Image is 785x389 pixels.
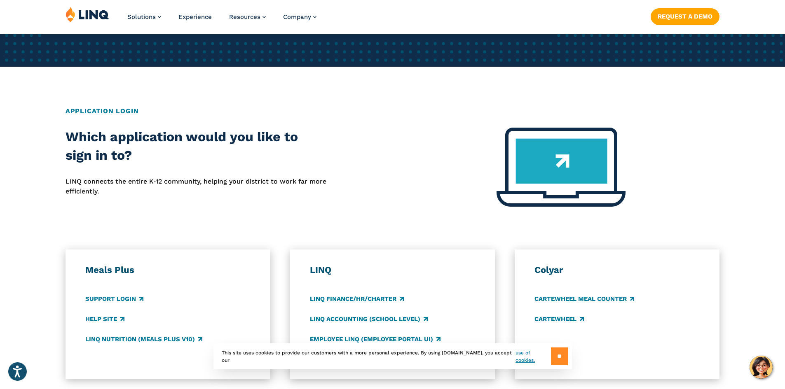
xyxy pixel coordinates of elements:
h3: Colyar [534,264,700,276]
nav: Primary Navigation [127,7,316,34]
a: Support Login [85,294,143,303]
a: Help Site [85,314,124,324]
a: LINQ Nutrition (Meals Plus v10) [85,335,202,344]
h3: Meals Plus [85,264,251,276]
a: Resources [229,13,266,21]
a: use of cookies. [516,349,551,364]
nav: Button Navigation [651,7,719,25]
a: LINQ Accounting (school level) [310,314,428,324]
button: Hello, have a question? Let’s chat. [750,356,773,379]
a: Solutions [127,13,161,21]
h2: Which application would you like to sign in to? [66,128,327,165]
a: Request a Demo [651,8,719,25]
h3: LINQ [310,264,476,276]
h2: Application Login [66,106,719,116]
a: CARTEWHEEL [534,314,584,324]
span: Solutions [127,13,156,21]
img: LINQ | K‑12 Software [66,7,109,22]
a: CARTEWHEEL Meal Counter [534,294,634,303]
a: Experience [178,13,212,21]
p: LINQ connects the entire K‑12 community, helping your district to work far more efficiently. [66,177,327,197]
a: Company [283,13,316,21]
span: Company [283,13,311,21]
a: LINQ Finance/HR/Charter [310,294,404,303]
span: Resources [229,13,260,21]
div: This site uses cookies to provide our customers with a more personal experience. By using [DOMAIN... [213,343,572,369]
a: Employee LINQ (Employee Portal UI) [310,335,441,344]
